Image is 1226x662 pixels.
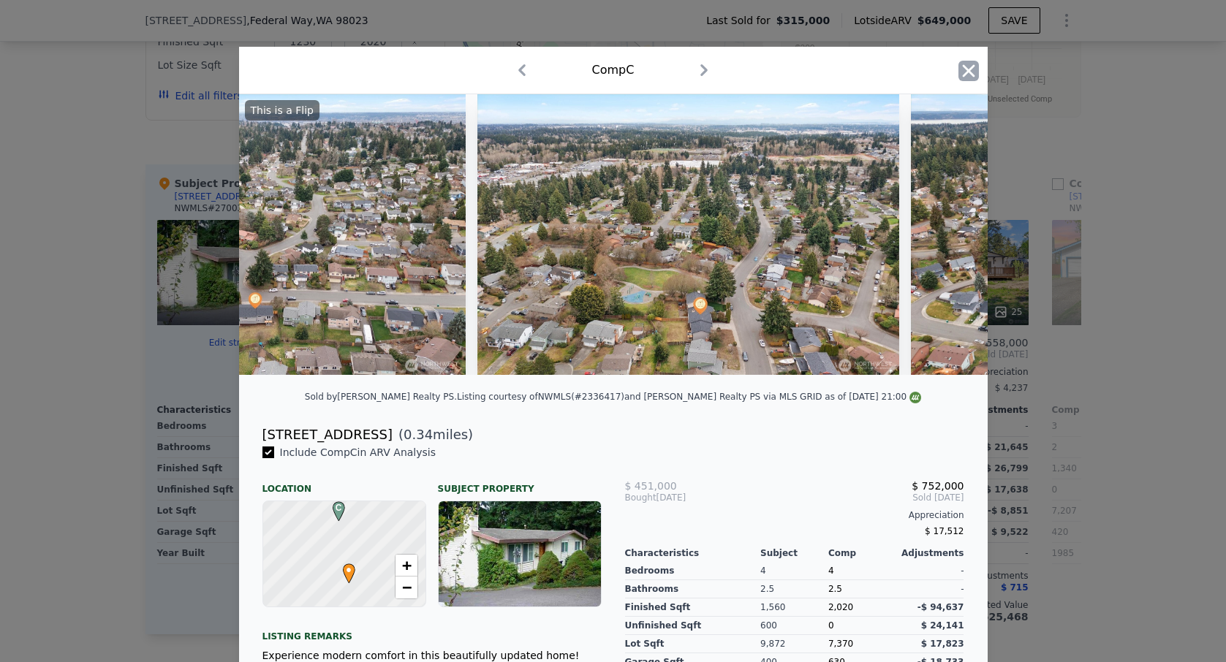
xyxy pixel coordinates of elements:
div: Characteristics [625,547,761,559]
div: Adjustments [896,547,964,559]
div: Appreciation [625,509,964,521]
span: 4 [828,566,834,576]
span: 2,020 [828,602,853,612]
a: Zoom out [396,577,417,598]
div: 2.5 [828,580,896,598]
span: Sold [DATE] [738,492,964,503]
span: -$ 94,637 [917,602,964,612]
div: 2.5 [760,580,828,598]
span: $ 451,000 [625,480,677,492]
div: • [339,563,348,572]
div: - [896,580,964,598]
span: + [401,556,411,574]
div: [STREET_ADDRESS] [262,425,393,445]
div: This is a Flip [245,100,319,121]
img: Property Img [477,94,899,375]
div: Lot Sqft [625,635,761,653]
div: 9,872 [760,635,828,653]
div: Listing remarks [262,619,602,642]
div: Subject Property [438,471,602,495]
a: Zoom in [396,555,417,577]
div: 1,560 [760,598,828,617]
span: $ 24,141 [921,620,964,631]
div: [DATE] [625,492,738,503]
div: 600 [760,617,828,635]
span: ( miles) [393,425,473,445]
div: Listing courtesy of NWMLS (#2336417) and [PERSON_NAME] Realty PS via MLS GRID as of [DATE] 21:00 [457,392,921,402]
span: 0.34 [404,427,433,442]
span: Include Comp C in ARV Analysis [274,446,442,458]
div: Subject [760,547,828,559]
span: Bought [625,492,656,503]
span: $ 17,512 [925,526,964,536]
img: NWMLS Logo [909,392,921,403]
div: 4 [760,562,828,580]
span: C [329,501,349,514]
span: 0 [828,620,834,631]
div: Comp [828,547,896,559]
div: - [896,562,964,580]
div: Unfinished Sqft [625,617,761,635]
div: Location [262,471,426,495]
span: $ 752,000 [912,480,964,492]
span: • [339,559,359,581]
span: $ 17,823 [921,639,964,649]
div: Bathrooms [625,580,761,598]
img: Property Img [45,94,466,375]
div: Comp C [592,61,635,79]
div: Sold by [PERSON_NAME] Realty PS . [305,392,457,402]
span: − [401,578,411,596]
div: C [329,501,338,510]
div: Finished Sqft [625,598,761,617]
span: 7,370 [828,639,853,649]
div: Bedrooms [625,562,761,580]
